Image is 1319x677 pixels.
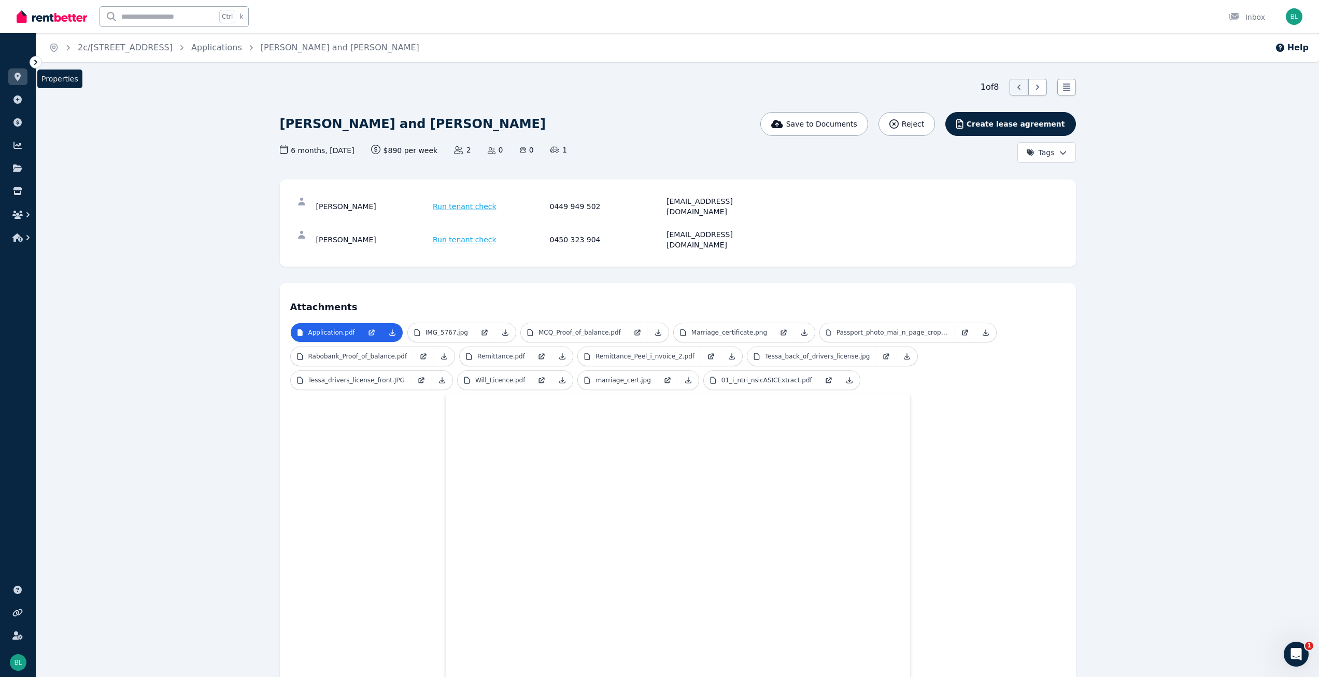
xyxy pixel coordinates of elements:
[839,371,860,390] a: Download Attachment
[291,371,411,390] a: Tessa_drivers_license_front.JPG
[411,371,432,390] a: Open in new Tab
[475,376,525,384] p: Will_Licence.pdf
[434,347,455,366] a: Download Attachment
[747,347,876,366] a: Tessa_back_of_drivers_license.jpg
[10,654,26,671] img: Britt Lundgren
[433,201,497,212] span: Run tenant check
[408,323,474,342] a: IMG_5767.jpg
[521,323,627,342] a: MCQ_Proof_of_balance.pdf
[474,323,495,342] a: Open in new Tab
[704,371,818,390] a: 01_i_ntri_nsicASICExtract.pdf
[239,12,243,21] span: k
[413,347,434,366] a: Open in new Tab
[290,294,1066,314] h4: Attachments
[897,347,917,366] a: Download Attachment
[550,229,664,250] div: 0450 323 904
[371,145,438,156] span: $890 per week
[691,328,767,337] p: Marriage_certificate.png
[433,234,497,245] span: Run tenant check
[657,371,678,390] a: Open in new Tab
[818,371,839,390] a: Open in new Tab
[627,323,648,342] a: Open in new Tab
[458,371,531,390] a: Will_Licence.pdf
[794,323,815,342] a: Download Attachment
[460,347,531,366] a: Remittance.pdf
[316,196,430,217] div: [PERSON_NAME]
[308,352,407,361] p: Rabobank_Proof_of_balance.pdf
[17,9,87,24] img: RentBetter
[578,371,657,390] a: marriage_cert.jpg
[876,347,897,366] a: Open in new Tab
[477,352,525,361] p: Remittance.pdf
[432,371,452,390] a: Download Attachment
[488,145,503,155] span: 0
[678,371,699,390] a: Download Attachment
[674,323,773,342] a: Marriage_certificate.png
[454,145,471,155] span: 2
[1305,642,1313,650] span: 1
[495,323,516,342] a: Download Attachment
[1275,42,1309,54] button: Help
[721,376,812,384] p: 01_i_ntri_nsicASICExtract.pdf
[578,347,701,366] a: Remittance_Peel_i_nvoice_2.pdf
[981,81,999,93] span: 1 of 8
[520,145,534,155] span: 0
[36,33,432,62] nav: Breadcrumb
[836,328,948,337] p: Passport_photo_mai_n_page_cropped_.jpg
[1026,147,1055,158] span: Tags
[550,145,567,155] span: 1
[1017,142,1076,163] button: Tags
[280,145,354,156] span: 6 months , [DATE]
[721,347,742,366] a: Download Attachment
[291,347,414,366] a: Rabobank_Proof_of_balance.pdf
[902,119,924,129] span: Reject
[308,376,405,384] p: Tessa_drivers_license_front.JPG
[955,323,975,342] a: Open in new Tab
[701,347,721,366] a: Open in new Tab
[316,229,430,250] div: [PERSON_NAME]
[1284,642,1309,667] iframe: Intercom live chat
[426,328,468,337] p: IMG_5767.jpg
[765,352,870,361] p: Tessa_back_of_drivers_license.jpg
[760,112,868,136] button: Save to Documents
[261,43,419,52] a: [PERSON_NAME] and [PERSON_NAME]
[945,112,1075,136] button: Create lease agreement
[820,323,955,342] a: Passport_photo_mai_n_page_cropped_.jpg
[786,119,857,129] span: Save to Documents
[666,196,781,217] div: [EMAIL_ADDRESS][DOMAIN_NAME]
[291,323,361,342] a: Application.pdf
[595,352,694,361] p: Remittance_Peel_i_nvoice_2.pdf
[538,328,621,337] p: MCQ_Proof_of_balance.pdf
[191,43,242,52] a: Applications
[878,112,935,136] button: Reject
[595,376,650,384] p: marriage_cert.jpg
[967,119,1065,129] span: Create lease agreement
[37,70,82,88] span: Properties
[552,371,573,390] a: Download Attachment
[361,323,382,342] a: Open in new Tab
[648,323,669,342] a: Download Attachment
[773,323,794,342] a: Open in new Tab
[552,347,573,366] a: Download Attachment
[78,43,173,52] a: 2c/[STREET_ADDRESS]
[382,323,403,342] a: Download Attachment
[219,10,235,23] span: Ctrl
[1286,8,1302,25] img: Britt Lundgren
[308,328,355,337] p: Application.pdf
[280,116,546,132] h1: [PERSON_NAME] and [PERSON_NAME]
[550,196,664,217] div: 0449 949 502
[1229,12,1265,22] div: Inbox
[531,347,552,366] a: Open in new Tab
[531,371,552,390] a: Open in new Tab
[975,323,996,342] a: Download Attachment
[666,229,781,250] div: [EMAIL_ADDRESS][DOMAIN_NAME]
